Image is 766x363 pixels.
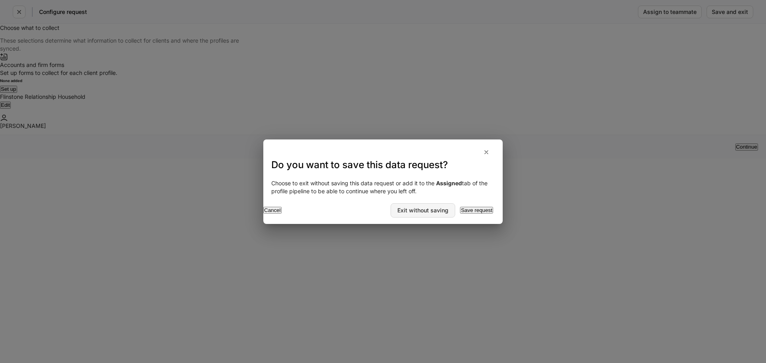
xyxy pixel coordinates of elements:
div: Save request [461,208,492,213]
button: Exit without saving [391,203,455,218]
h3: Do you want to save this data request? [271,159,495,171]
div: Choose to exit without saving this data request or add it to the tab of the profile pipeline to b... [263,171,503,203]
button: Cancel [263,207,282,214]
button: Save request [460,207,493,214]
strong: Assigned [436,180,462,186]
div: Cancel [264,208,281,213]
div: Exit without saving [397,208,448,213]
